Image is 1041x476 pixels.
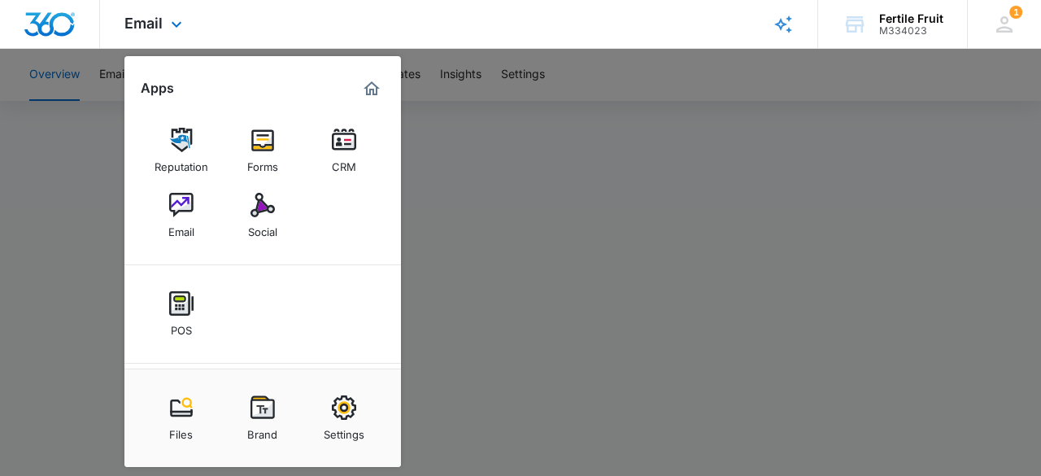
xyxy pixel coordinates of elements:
div: CRM [332,152,356,173]
div: notifications count [1009,6,1022,19]
a: Forms [232,120,294,181]
a: Files [150,387,212,449]
div: Brand [247,420,277,441]
div: account id [879,25,943,37]
a: Settings [313,387,375,449]
span: 1 [1009,6,1022,19]
a: Marketing 360® Dashboard [359,76,385,102]
div: account name [879,12,943,25]
div: Social [248,217,277,238]
a: Reputation [150,120,212,181]
a: Brand [232,387,294,449]
a: POS [150,283,212,345]
h2: Apps [141,81,174,96]
div: Settings [324,420,364,441]
div: Reputation [155,152,208,173]
span: Email [124,15,163,32]
div: Forms [247,152,278,173]
a: Email [150,185,212,247]
a: Social [232,185,294,247]
a: CRM [313,120,375,181]
div: Files [169,420,193,441]
div: POS [171,316,192,337]
div: Email [168,217,194,238]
